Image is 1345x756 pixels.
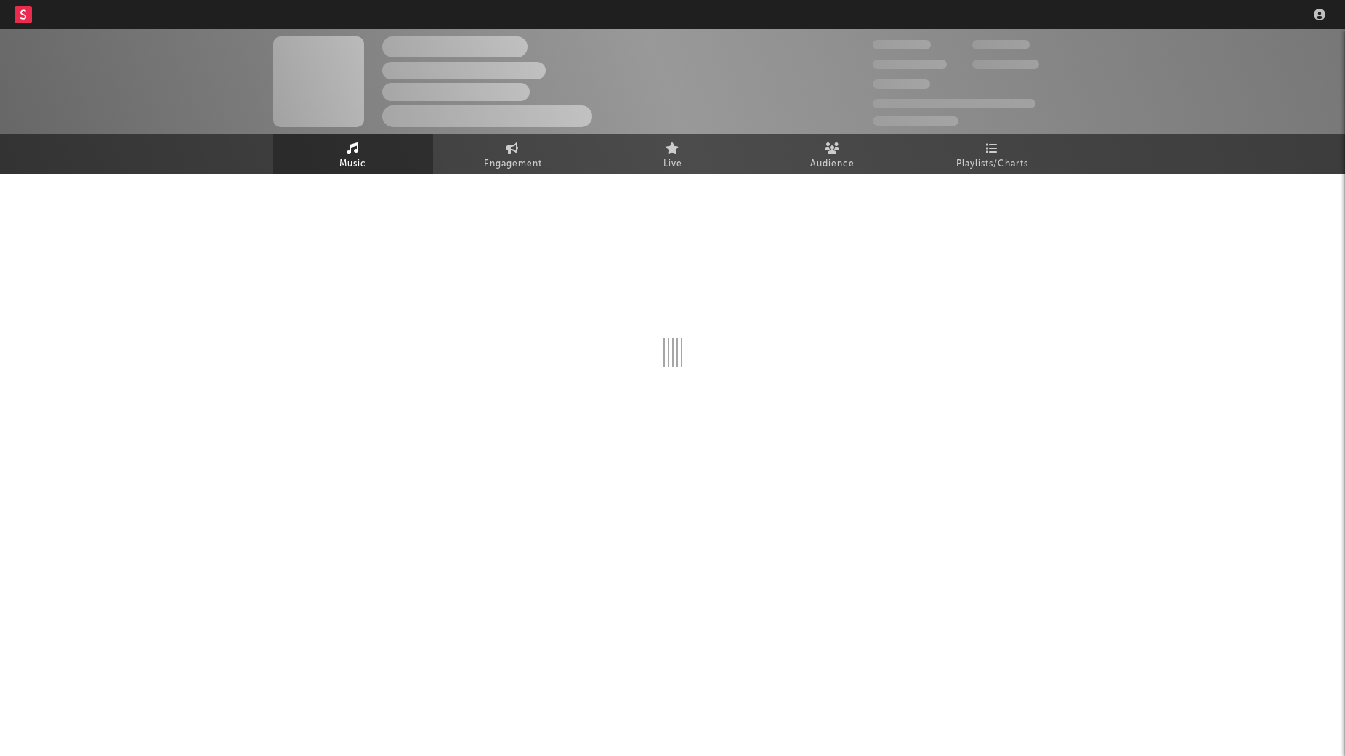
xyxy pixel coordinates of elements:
[972,40,1030,49] span: 100,000
[873,79,930,89] span: 100,000
[873,60,947,69] span: 50,000,000
[873,40,931,49] span: 300,000
[913,134,1073,174] a: Playlists/Charts
[593,134,753,174] a: Live
[753,134,913,174] a: Audience
[433,134,593,174] a: Engagement
[873,116,958,126] span: Jump Score: 85.0
[956,156,1028,173] span: Playlists/Charts
[484,156,542,173] span: Engagement
[972,60,1039,69] span: 1,000,000
[663,156,682,173] span: Live
[873,99,1035,108] span: 50,000,000 Monthly Listeners
[810,156,855,173] span: Audience
[273,134,433,174] a: Music
[339,156,366,173] span: Music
